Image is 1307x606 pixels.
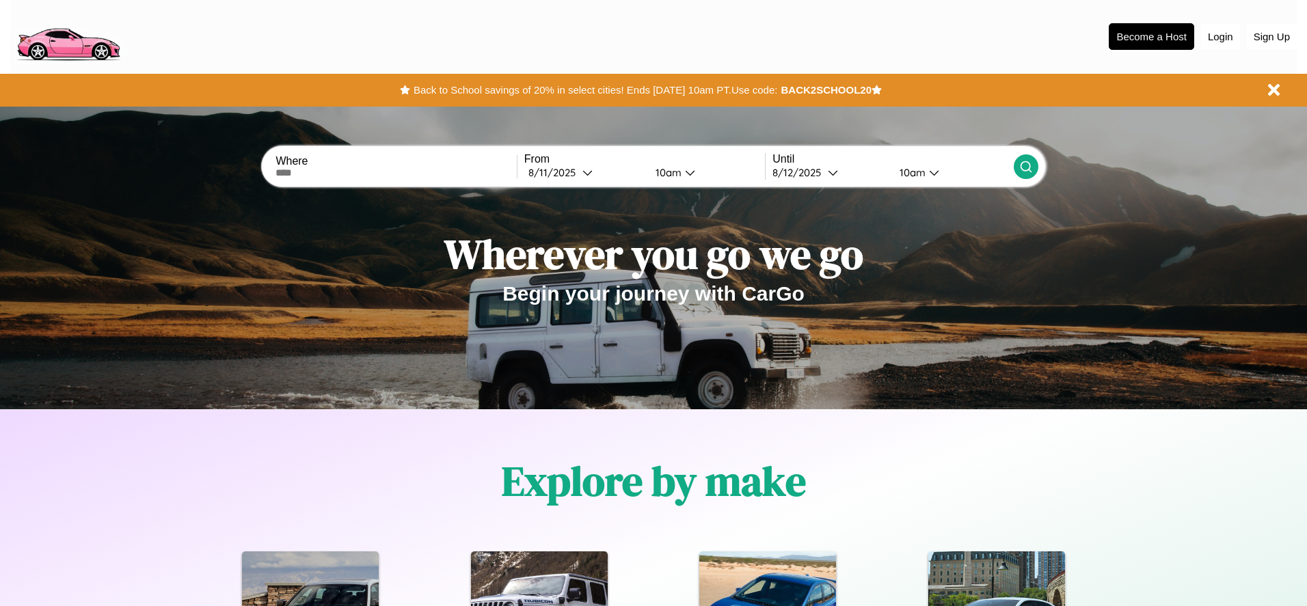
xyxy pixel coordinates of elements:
button: Back to School savings of 20% in select cities! Ends [DATE] 10am PT.Use code: [410,81,781,100]
div: 8 / 12 / 2025 [772,166,828,179]
label: From [524,153,765,165]
button: Become a Host [1109,23,1194,50]
div: 10am [649,166,685,179]
label: Until [772,153,1013,165]
button: 10am [889,165,1013,180]
button: Login [1201,24,1240,49]
h1: Explore by make [502,453,806,509]
div: 10am [893,166,929,179]
b: BACK2SCHOOL20 [781,84,872,96]
label: Where [275,155,516,167]
button: Sign Up [1247,24,1297,49]
div: 8 / 11 / 2025 [528,166,582,179]
button: 8/11/2025 [524,165,645,180]
img: logo [10,7,126,64]
button: 10am [645,165,765,180]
